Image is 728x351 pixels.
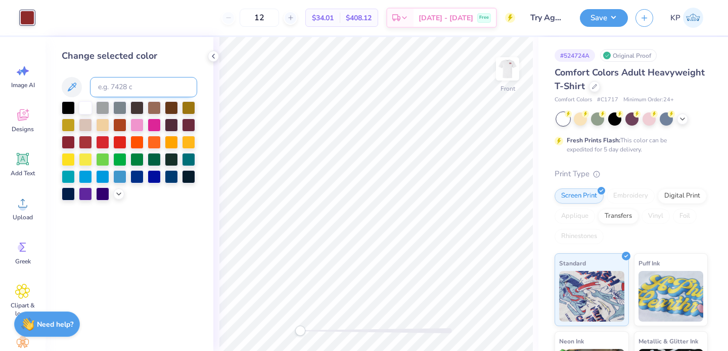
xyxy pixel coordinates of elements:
[658,188,707,204] div: Digital Print
[497,59,518,79] img: Front
[555,209,595,224] div: Applique
[12,125,34,133] span: Designs
[90,77,197,97] input: e.g. 7428 c
[13,213,33,221] span: Upload
[623,96,674,104] span: Minimum Order: 24 +
[607,188,655,204] div: Embroidery
[639,258,660,268] span: Puff Ink
[673,209,697,224] div: Foil
[670,12,680,24] span: KP
[37,320,73,329] strong: Need help?
[597,96,618,104] span: # C1717
[555,188,604,204] div: Screen Print
[11,81,35,89] span: Image AI
[346,13,372,23] span: $408.12
[555,66,705,92] span: Comfort Colors Adult Heavyweight T-Shirt
[639,271,704,322] img: Puff Ink
[62,49,197,63] div: Change selected color
[500,84,515,93] div: Front
[419,13,473,23] span: [DATE] - [DATE]
[580,9,628,27] button: Save
[559,258,586,268] span: Standard
[600,49,657,62] div: Original Proof
[683,8,703,28] img: Keely Page
[598,209,639,224] div: Transfers
[312,13,334,23] span: $34.01
[295,326,305,336] div: Accessibility label
[555,96,592,104] span: Comfort Colors
[11,169,35,177] span: Add Text
[559,271,624,322] img: Standard
[555,168,708,180] div: Print Type
[666,8,708,28] a: KP
[555,229,604,244] div: Rhinestones
[479,14,489,21] span: Free
[6,301,39,318] span: Clipart & logos
[567,136,620,144] strong: Fresh Prints Flash:
[240,9,279,27] input: – –
[642,209,670,224] div: Vinyl
[15,257,31,265] span: Greek
[567,136,691,154] div: This color can be expedited for 5 day delivery.
[555,49,595,62] div: # 524724A
[523,8,572,28] input: Untitled Design
[639,336,698,346] span: Metallic & Glitter Ink
[559,336,584,346] span: Neon Ink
